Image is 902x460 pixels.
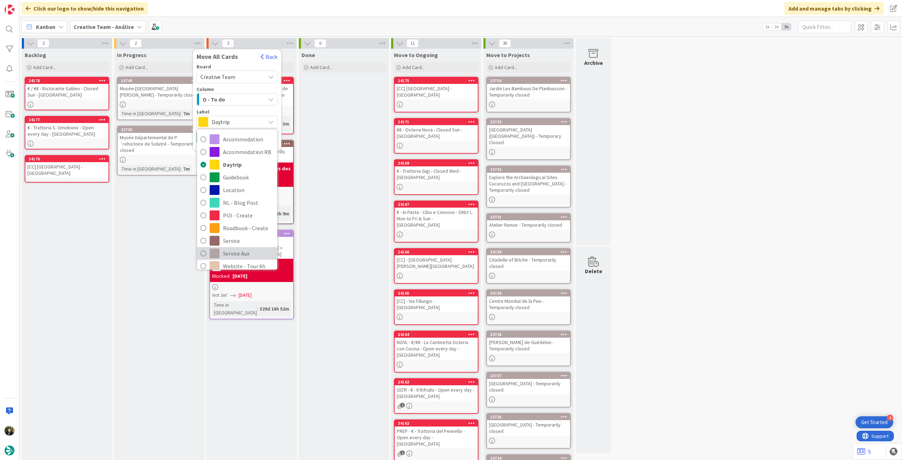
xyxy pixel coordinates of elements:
div: 24167€ - In Pasta - Cibo e Convivio - ONLY L. Mon to Fri & Sun - [GEOGRAPHIC_DATA] [395,201,478,229]
div: Add and manage tabs by clicking [784,2,884,15]
span: 1x [762,23,772,30]
div: 24165 [395,290,478,296]
div: 24177 [25,117,109,123]
span: Roadbook - Create [223,223,274,233]
a: Accommodation [197,133,277,146]
div: 23728[PERSON_NAME] de Guédelon - Temporarily closed [487,331,570,353]
div: [GEOGRAPHIC_DATA] - Temporarily closed [487,379,570,394]
div: € - Trattoria Gigi - Closed Wed - [GEOGRAPHIC_DATA] [395,166,478,182]
div: Musée Départemental de P´rehistoire de Solutré - Temporarily closed [118,133,201,155]
div: 24175 [398,78,478,83]
span: 3x [781,23,791,30]
span: Add Card... [402,64,425,70]
div: 24171€€ - Osteria Nova - Closed Sun - [GEOGRAPHIC_DATA] [395,119,478,141]
i: Not Set [212,292,227,298]
div: 24167 [395,201,478,208]
span: Service Aux [223,248,274,259]
img: Visit kanbanzone.com [5,5,14,14]
span: Move to Ongoing [394,51,438,59]
span: Guidebook [223,172,274,183]
div: 23731 [487,214,570,220]
div: [CC] - [GEOGRAPHIC_DATA][PERSON_NAME][GEOGRAPHIC_DATA] [395,255,478,271]
span: Backlog [25,51,46,59]
div: Archive [584,59,603,67]
div: 24165[CC] - Via Fillungo - [GEOGRAPHIC_DATA] [395,290,478,312]
span: Add Card... [310,64,333,70]
span: 2x [772,23,781,30]
div: OLTR - € - Il Rifrullo - Open every day - [GEOGRAPHIC_DATA] [395,385,478,401]
div: [GEOGRAPHIC_DATA] ([GEOGRAPHIC_DATA]) - Temporary Closed [487,125,570,147]
span: : [180,110,181,117]
div: 24176 [25,156,109,162]
div: 23732 [487,166,570,173]
span: 3 [37,39,49,48]
div: 24166[CC] - [GEOGRAPHIC_DATA][PERSON_NAME][GEOGRAPHIC_DATA] [395,249,478,271]
div: 23725 [490,415,570,419]
span: 2 [130,39,142,48]
div: [DATE] [233,272,247,280]
span: Location [223,185,274,195]
a: Service [197,234,277,247]
div: €€ - Osteria Nova - Closed Sun - [GEOGRAPHIC_DATA] [395,125,478,141]
div: [PERSON_NAME] de Guédelon - Temporarily closed [487,338,570,353]
div: Open Get Started checklist, remaining modules: 4 [855,416,893,428]
div: 23740 [121,78,201,83]
span: Service [223,235,274,246]
div: 23740 [118,78,201,84]
span: Add Card... [495,64,517,70]
a: POI - Create [197,209,277,222]
button: O - To do [197,93,278,106]
div: 7m [181,110,192,117]
span: 2 [400,450,405,455]
span: : [180,165,181,173]
span: Add Card... [125,64,148,70]
div: 24165 [398,291,478,296]
span: Creative Team [200,73,235,80]
input: Quick Filter... [798,20,851,33]
div: 23733 [490,119,570,124]
div: Centre Mondial de la Paix - Temporarily closed [487,296,570,312]
div: 24176[CC] [GEOGRAPHIC_DATA] - [GEOGRAPHIC_DATA] [25,156,109,178]
div: 24178€ / €€ - Ristorante Galileo - Closed Sun - [GEOGRAPHIC_DATA] [25,78,109,99]
a: Daytrip [197,158,277,171]
div: 23727 [490,373,570,378]
div: 24169€ - Trattoria Gigi - Closed Wed - [GEOGRAPHIC_DATA] [395,160,478,182]
div: 24169 [395,160,478,166]
div: 23736Musée Départemental de P´rehistoire de Solutré - Temporarily closed [118,127,201,155]
div: 23727[GEOGRAPHIC_DATA] - Temporarily closed [487,373,570,394]
div: 23729 [487,290,570,296]
div: Time in [GEOGRAPHIC_DATA] [212,301,257,317]
a: 5 [857,447,871,456]
div: [GEOGRAPHIC_DATA] - Temporarily closed [487,420,570,436]
div: 23728 [487,331,570,338]
div: Jardin Les Bambous De Planbuisson - Temporarily closed [487,84,570,99]
a: Website - Tour 6h [197,260,277,272]
img: BC [5,426,14,436]
a: Roadbook - Create [197,222,277,234]
span: In Progress [117,51,147,59]
span: Add Card... [33,64,56,70]
div: [CC] [GEOGRAPHIC_DATA] - [GEOGRAPHIC_DATA] [25,162,109,178]
div: € - Trattoria S. Omobono - Open every day - [GEOGRAPHIC_DATA] [25,123,109,139]
span: POI - Create [223,210,274,221]
div: 24171 [398,119,478,124]
span: 1 [400,403,405,407]
div: 24164 [395,331,478,338]
div: 24178 [25,78,109,84]
div: Click our logo to show/hide this navigation [21,2,148,15]
div: PREP - € - Trattoria del Pennello - Open every day - [GEOGRAPHIC_DATA] [395,427,478,448]
div: 24177 [29,117,109,122]
span: Website - Tour 6h [223,261,274,271]
a: NL - Blog Post [197,196,277,209]
div: Atelier Renoir - Temporarily closed [487,220,570,229]
div: 23730 [490,250,570,254]
div: 23734 [487,78,570,84]
span: Label [197,109,209,114]
div: 23733 [487,119,570,125]
span: 0 [314,39,326,48]
span: Support [15,1,32,10]
button: Back [260,53,278,61]
div: 24166 [395,249,478,255]
div: 23736 [118,127,201,133]
span: Kanban [36,23,55,31]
